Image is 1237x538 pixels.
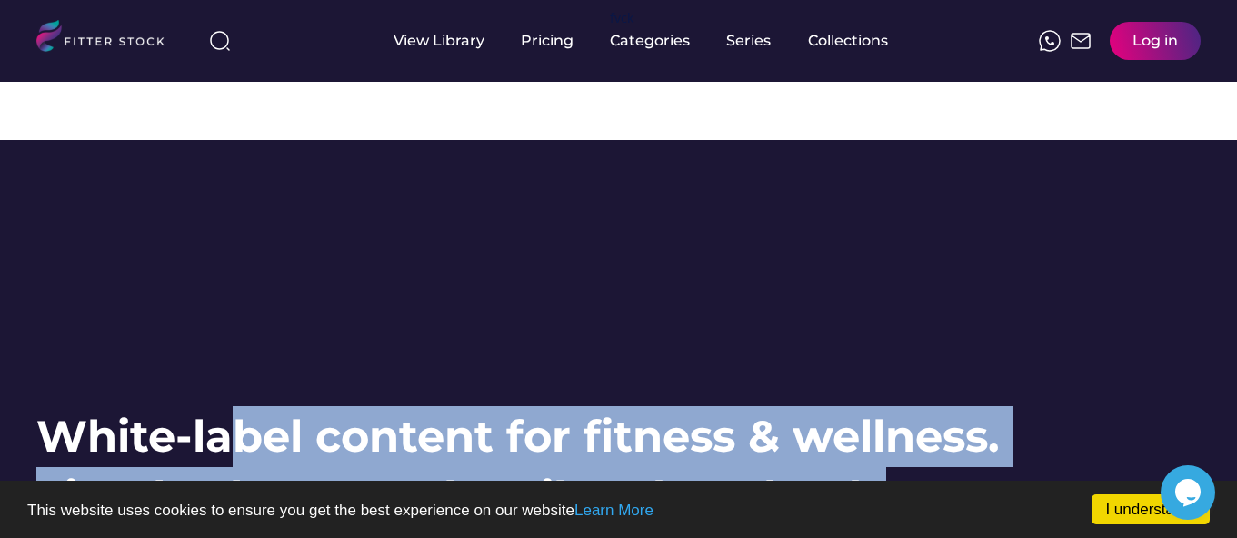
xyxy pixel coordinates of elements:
[1132,31,1178,51] div: Log in
[521,31,574,51] div: Pricing
[1161,465,1219,520] iframe: chat widget
[1092,494,1210,524] a: I understand!
[610,9,633,27] div: fvck
[394,31,484,51] div: View Library
[610,31,690,51] div: Categories
[36,20,180,57] img: LOGO.svg
[1070,30,1092,52] img: Frame%2051.svg
[726,31,772,51] div: Series
[808,31,888,51] div: Collections
[209,30,231,52] img: search-normal%203.svg
[27,503,1210,518] p: This website uses cookies to ensure you get the best experience on our website
[1039,30,1061,52] img: meteor-icons_whatsapp%20%281%29.svg
[36,406,1000,528] h1: White-label content for fitness & wellness. Simply choose, subscribe, download.
[574,502,653,519] a: Learn More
